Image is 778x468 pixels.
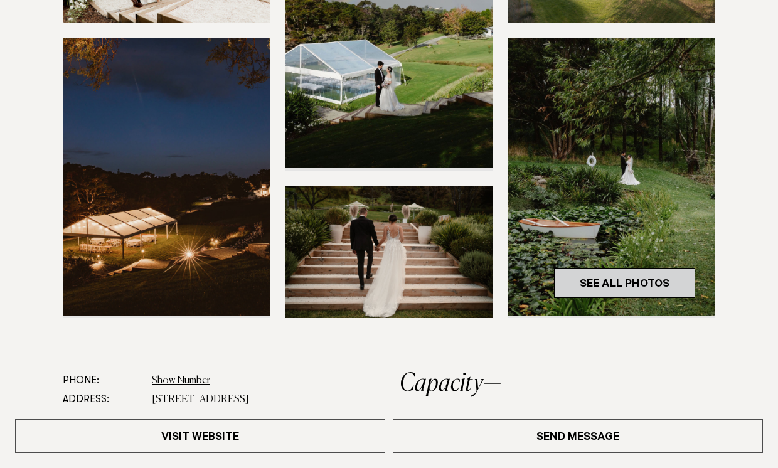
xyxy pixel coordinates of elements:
a: Visit Website [15,419,385,453]
img: Bride and groom on staircase at Songbird Retreat [285,186,493,319]
a: Send Message [393,419,763,453]
dt: Address: [63,390,142,428]
a: Bride and groom in the gardens by the water [508,38,715,318]
a: See All Photos [554,268,695,298]
img: Bride and groom in the gardens by the water [508,38,715,316]
dt: Phone: [63,371,142,390]
a: Marquee at night in Matakana [63,38,270,318]
h2: Capacity [400,371,715,396]
dd: [STREET_ADDRESS][PERSON_NAME] [152,390,319,428]
img: Marquee at night in Matakana [63,38,270,316]
a: Show Number [152,376,210,386]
